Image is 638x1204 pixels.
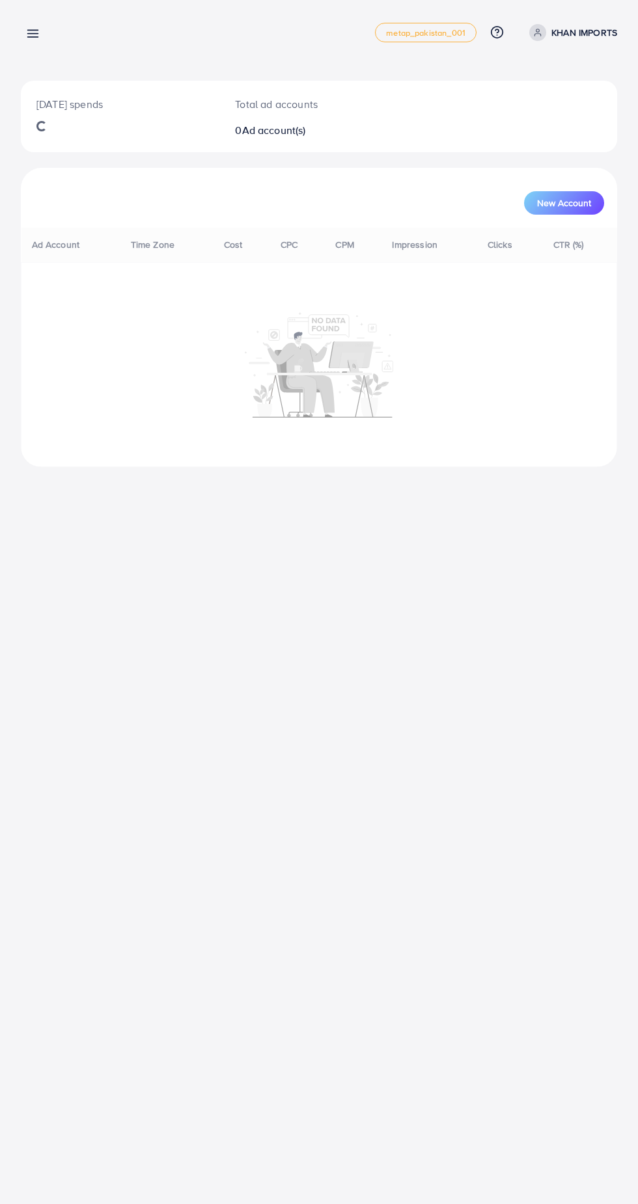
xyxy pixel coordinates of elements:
[235,124,353,137] h2: 0
[386,29,465,37] span: metap_pakistan_001
[524,24,617,41] a: KHAN IMPORTS
[375,23,477,42] a: metap_pakistan_001
[537,198,591,207] span: New Account
[524,191,604,215] button: New Account
[235,96,353,112] p: Total ad accounts
[242,123,306,137] span: Ad account(s)
[551,25,617,40] p: KHAN IMPORTS
[36,96,204,112] p: [DATE] spends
